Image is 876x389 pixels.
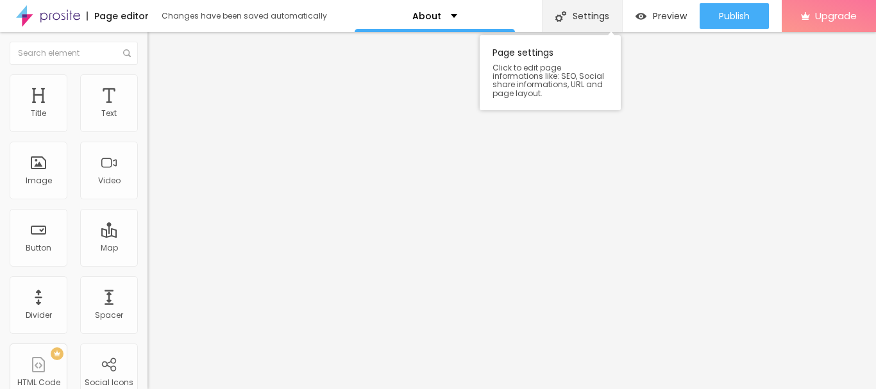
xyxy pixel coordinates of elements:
div: Divider [26,311,52,320]
span: Publish [719,11,750,21]
span: Preview [653,11,687,21]
div: Title [31,109,46,118]
div: Button [26,244,51,252]
span: Click to edit page informations like: SEO, Social share informations, URL and page layout. [493,63,608,97]
div: Video [98,176,121,185]
div: Text [101,109,117,118]
div: Image [26,176,52,185]
div: Page editor [87,12,149,21]
div: Map [101,244,118,252]
div: Social Icons [85,378,133,387]
button: Publish [700,3,769,29]
iframe: Editor [147,32,876,389]
div: HTML Code [17,378,60,387]
img: Icone [555,11,566,22]
div: Changes have been saved automatically [162,12,327,20]
p: About [412,12,441,21]
img: view-1.svg [636,11,646,22]
input: Search element [10,42,138,65]
div: Spacer [95,311,123,320]
div: Page settings [480,35,621,110]
button: Preview [623,3,700,29]
span: Upgrade [815,10,857,21]
img: Icone [123,49,131,57]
